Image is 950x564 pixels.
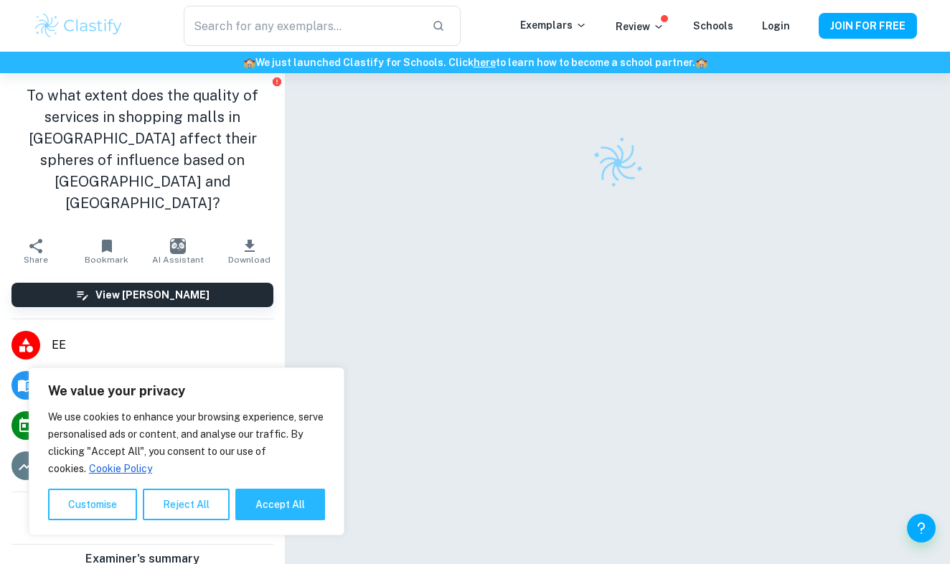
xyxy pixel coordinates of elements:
a: Cookie Policy [88,462,153,475]
a: Login [762,20,790,32]
button: JOIN FOR FREE [819,13,917,39]
img: Clastify logo [583,128,652,197]
span: 🏫 [695,57,707,68]
button: Bookmark [71,231,142,271]
h6: View [PERSON_NAME] [95,287,210,303]
button: Customise [48,489,137,520]
span: Bookmark [85,255,128,265]
p: We value your privacy [48,382,325,400]
button: AI Assistant [143,231,214,271]
span: Share [24,255,48,265]
button: Accept All [235,489,325,520]
p: Review [616,19,664,34]
h6: We just launched Clastify for Schools. Click to learn how to become a school partner. [3,55,947,70]
button: Download [214,231,285,271]
p: We use cookies to enhance your browsing experience, serve personalised ads or content, and analys... [48,408,325,477]
a: Schools [693,20,733,32]
button: Report issue [271,76,282,87]
span: AI Assistant [152,255,204,265]
span: Download [228,255,271,265]
span: 🏫 [243,57,255,68]
a: here [474,57,496,68]
input: Search for any exemplars... [184,6,420,46]
img: AI Assistant [170,238,186,254]
button: View [PERSON_NAME] [11,283,273,307]
p: Exemplars [520,17,587,33]
button: Reject All [143,489,230,520]
span: EE [52,337,273,354]
img: Clastify logo [33,11,124,40]
div: We value your privacy [29,367,344,535]
button: Help and Feedback [907,514,936,542]
h1: To what extent does the quality of services in shopping malls in [GEOGRAPHIC_DATA] affect their s... [11,85,273,214]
